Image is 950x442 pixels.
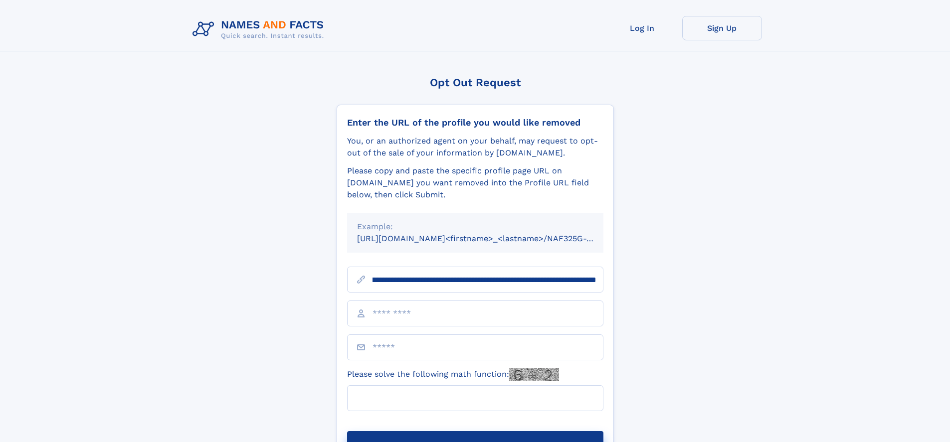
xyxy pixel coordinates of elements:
[337,76,614,89] div: Opt Out Request
[347,117,603,128] div: Enter the URL of the profile you would like removed
[357,221,593,233] div: Example:
[347,368,559,381] label: Please solve the following math function:
[602,16,682,40] a: Log In
[347,165,603,201] div: Please copy and paste the specific profile page URL on [DOMAIN_NAME] you want removed into the Pr...
[357,234,622,243] small: [URL][DOMAIN_NAME]<firstname>_<lastname>/NAF325G-xxxxxxxx
[347,135,603,159] div: You, or an authorized agent on your behalf, may request to opt-out of the sale of your informatio...
[189,16,332,43] img: Logo Names and Facts
[682,16,762,40] a: Sign Up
